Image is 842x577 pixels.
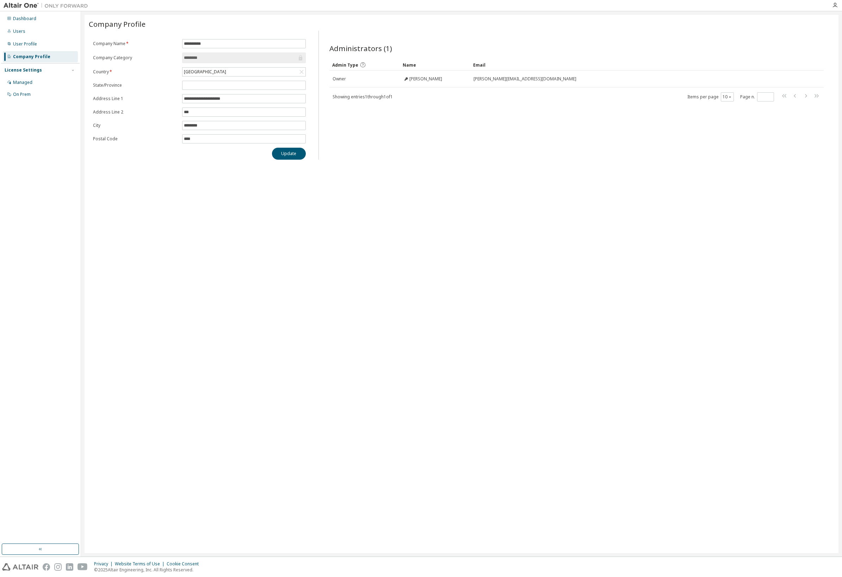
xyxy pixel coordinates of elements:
label: Address Line 1 [93,96,178,102]
button: 10 [723,94,732,100]
img: altair_logo.svg [2,563,38,571]
span: Items per page [687,92,734,102]
label: City [93,123,178,128]
p: © 2025 Altair Engineering, Inc. All Rights Reserved. [94,567,203,573]
div: Cookie Consent [167,561,203,567]
span: [PERSON_NAME] [409,76,442,82]
div: [GEOGRAPHIC_DATA] [183,68,227,76]
label: Company Name [93,41,178,47]
div: User Profile [13,41,37,47]
img: youtube.svg [78,563,88,571]
img: linkedin.svg [66,563,73,571]
img: Altair One [4,2,92,9]
div: Name [403,59,468,70]
div: Dashboard [13,16,36,22]
div: Managed [13,80,32,85]
label: Company Category [93,55,178,61]
label: Postal Code [93,136,178,142]
span: Admin Type [332,62,358,68]
span: Owner [333,76,346,82]
span: Company Profile [89,19,146,29]
img: instagram.svg [54,563,62,571]
div: On Prem [13,92,31,97]
img: facebook.svg [43,563,50,571]
div: Company Profile [13,54,50,60]
span: Page n. [740,92,774,102]
span: Showing entries 1 through 1 of 1 [333,94,393,100]
label: Country [93,69,178,75]
span: Administrators (1) [329,43,392,53]
div: Website Terms of Use [115,561,167,567]
div: Privacy [94,561,115,567]
label: State/Province [93,82,178,88]
span: [PERSON_NAME][EMAIL_ADDRESS][DOMAIN_NAME] [473,76,576,82]
div: [GEOGRAPHIC_DATA] [182,68,305,76]
label: Address Line 2 [93,109,178,115]
div: Users [13,29,25,34]
div: License Settings [5,67,42,73]
div: Email [473,59,804,70]
button: Update [272,148,306,160]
